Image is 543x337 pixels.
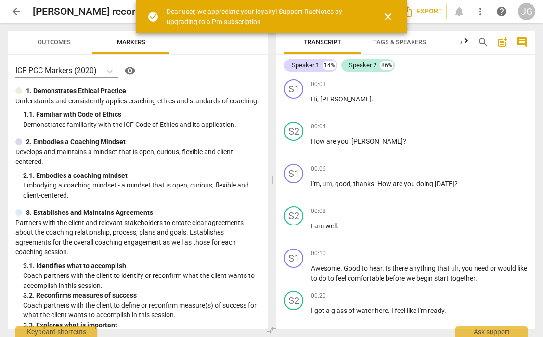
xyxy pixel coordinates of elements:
span: arrow_back [11,6,22,17]
span: I [311,307,314,314]
a: Help [493,3,510,20]
button: Add summary [495,35,510,50]
span: or [490,264,498,272]
span: Outcomes [38,38,71,46]
span: Awesome [311,264,340,272]
p: Demonstrates familiarity with the ICF Code of Ethics and its application. [23,120,260,130]
p: 2. Embodies a Coaching Mindset [26,137,126,147]
span: good [335,180,350,187]
div: Change speaker [284,122,303,141]
span: ready [428,307,444,314]
span: are [326,137,337,145]
span: 00:20 [311,292,326,300]
span: Tags & Speakers [373,38,426,46]
span: are [393,180,404,187]
span: . [382,264,386,272]
span: 00:06 [311,165,326,173]
span: . [340,264,344,272]
span: hear [369,264,382,272]
div: Keyboard shortcuts [15,326,97,337]
span: . [444,307,446,314]
span: , [350,180,353,187]
span: before [386,275,406,282]
div: Change speaker [284,164,303,183]
div: 1. 1. Familiar with Code of Ethics [23,110,260,120]
button: Help [122,63,138,78]
button: Search [476,35,491,50]
span: , [459,264,462,272]
span: together [450,275,475,282]
span: Filler word [323,180,332,187]
span: visibility [124,65,136,76]
p: Understands and consistently applies coaching ethics and standards of coaching. [15,96,260,106]
span: [PERSON_NAME] [320,95,372,103]
span: that [437,264,451,272]
button: Export [398,3,447,20]
span: How [311,137,326,145]
a: Pro subscription [212,18,261,25]
button: Close [376,5,400,28]
span: search [478,37,489,48]
span: doing [416,180,435,187]
div: 14% [323,61,336,70]
span: a [326,307,331,314]
span: like [517,264,527,272]
div: Change speaker [284,291,303,310]
span: help [496,6,507,17]
span: [DATE] [435,180,454,187]
div: 3. 2. Reconfirms measures of success [23,290,260,300]
span: , [332,180,335,187]
span: comfortable [348,275,386,282]
div: 2. 1. Embodies a coaching mindset [23,171,260,181]
span: . [374,180,377,187]
span: feel [395,307,407,314]
span: comment [516,37,528,48]
span: well [325,222,337,230]
span: more_vert [475,6,486,17]
span: Export [402,6,442,17]
span: Good [344,264,362,272]
span: Transcript [304,38,341,46]
span: close [382,11,394,23]
div: Dear user, we appreciate your loyalty! Support RaeNotes by upgrading to a [167,7,365,26]
span: I'm [311,180,320,187]
div: 3. 3. Explores what is important [23,320,260,330]
span: would [498,264,517,272]
span: anything [409,264,437,272]
p: ICF PCC Markers (2020) [15,65,97,76]
span: check_circle [147,11,159,23]
span: . [388,307,391,314]
span: water [356,307,375,314]
span: do [319,275,328,282]
a: Help [118,63,138,78]
div: 3. 1. Identifies what to accomplish [23,261,260,271]
span: ? [403,137,406,145]
span: 00:04 [311,123,326,131]
div: Ask support [455,326,528,337]
span: Filler word [451,264,459,272]
span: to [311,275,319,282]
button: JG [518,3,535,20]
span: 00:08 [311,207,326,215]
span: of [349,307,356,314]
span: I [391,307,395,314]
p: 1. Demonstrates Ethical Practice [26,86,126,96]
span: like [407,307,418,314]
span: post_add [497,37,508,48]
span: I'm [418,307,428,314]
div: Speaker 2 [349,61,376,70]
span: Markers [117,38,145,46]
p: Embodying a coaching mindset - a mindset that is open, curious, flexible and client-centered. [23,180,260,200]
span: start [434,275,450,282]
p: Develops and maintains a mindset that is open, curious, flexible and client-centered. [15,147,260,167]
div: 86% [380,61,393,70]
span: there [392,264,409,272]
span: glass [331,307,349,314]
span: . [372,95,374,103]
span: I [311,222,314,230]
span: , [317,95,320,103]
div: Speaker 1 [292,61,319,70]
span: you [404,180,416,187]
p: Coach partners with the client to identify or reconfirm what the client wants to accomplish in th... [23,271,260,290]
